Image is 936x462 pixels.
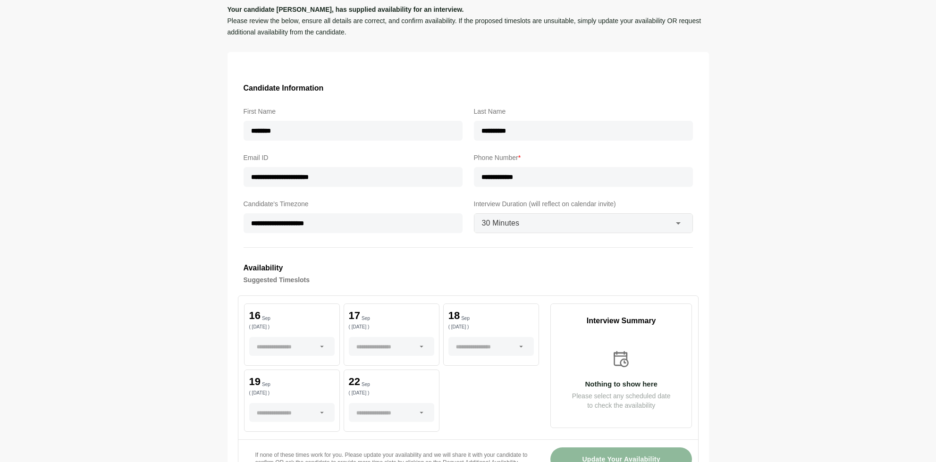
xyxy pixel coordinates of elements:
[474,152,693,163] label: Phone Number
[244,198,463,210] label: Candidate's Timezone
[249,377,261,387] p: 19
[228,15,709,38] p: Please review the below, ensure all details are correct, and confirm availability. If the propose...
[349,377,360,387] p: 22
[362,382,370,387] p: Sep
[482,217,520,229] span: 30 Minutes
[448,311,460,321] p: 18
[228,4,709,15] p: Your candidate [PERSON_NAME], has supplied availability for an interview.
[262,316,270,321] p: Sep
[461,316,470,321] p: Sep
[249,391,335,395] p: ( [DATE] )
[551,380,692,387] p: Nothing to show here
[474,106,693,117] label: Last Name
[349,325,434,329] p: ( [DATE] )
[244,82,693,94] h3: Candidate Information
[244,106,463,117] label: First Name
[474,198,693,210] label: Interview Duration (will reflect on calendar invite)
[551,315,692,327] p: Interview Summary
[244,262,693,274] h3: Availability
[249,311,261,321] p: 16
[262,382,270,387] p: Sep
[349,311,360,321] p: 17
[448,325,534,329] p: ( [DATE] )
[349,391,434,395] p: ( [DATE] )
[249,325,335,329] p: ( [DATE] )
[244,274,693,286] h4: Suggested Timeslots
[611,349,631,369] img: calender
[244,152,463,163] label: Email ID
[362,316,370,321] p: Sep
[551,391,692,410] p: Please select any scheduled date to check the availability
